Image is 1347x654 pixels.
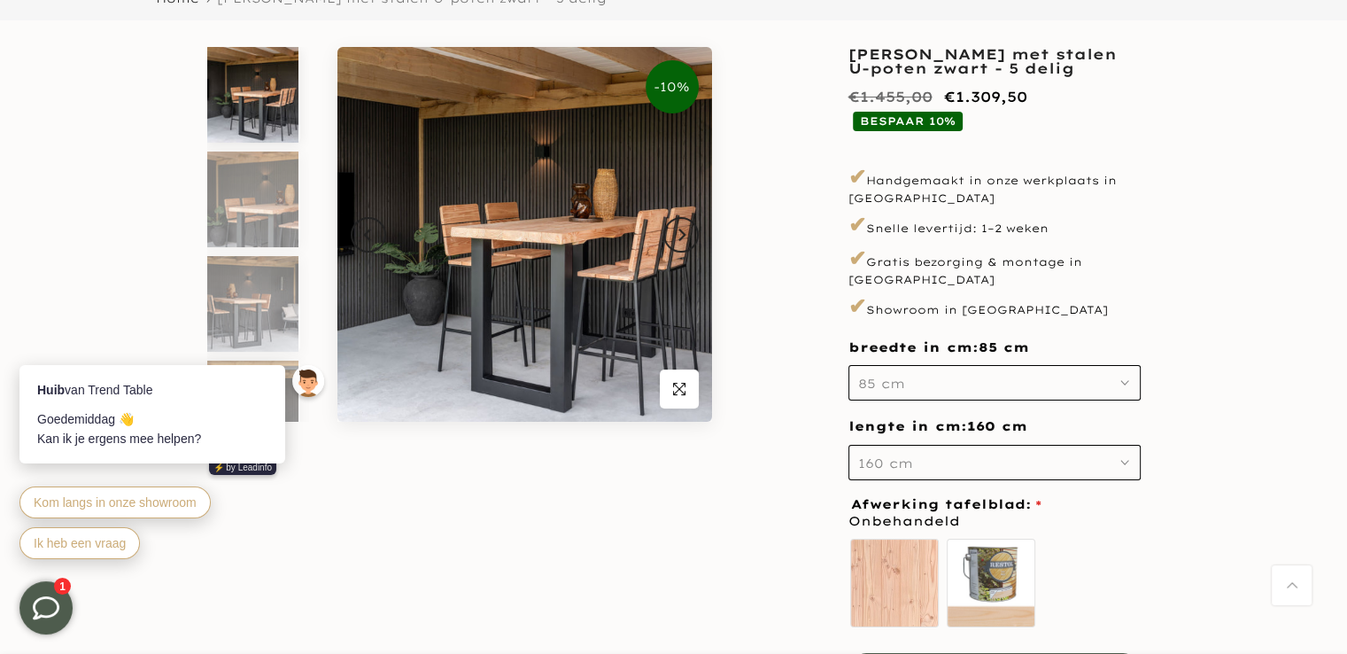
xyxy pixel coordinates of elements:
span: BESPAAR 10% [853,112,963,131]
p: Snelle levertijd: 1–2 weken [848,210,1141,240]
button: 160 cm [848,445,1141,480]
span: 85 cm [979,339,1029,357]
span: ✔ [848,245,866,271]
iframe: bot-iframe [2,280,347,581]
del: €1.455,00 [848,88,933,105]
span: ✔ [848,163,866,190]
button: Previous [351,217,386,253]
p: Showroom in [GEOGRAPHIC_DATA] [848,292,1141,322]
p: Handgemaakt in onze werkplaats in [GEOGRAPHIC_DATA] [848,162,1141,206]
a: Terug naar boven [1272,565,1312,605]
span: 160 cm [967,418,1027,436]
iframe: toggle-frame [2,564,90,652]
span: Afwerking tafelblad: [851,498,1041,510]
span: 160 cm [858,455,913,471]
span: breedte in cm: [848,339,1029,355]
span: ✔ [848,292,866,319]
button: Next [663,217,699,253]
span: 85 cm [858,376,905,392]
span: ✔ [848,211,866,237]
ins: €1.309,50 [944,84,1027,110]
p: Gratis bezorging & montage in [GEOGRAPHIC_DATA] [848,244,1141,288]
span: Onbehandeld [848,510,960,533]
span: lengte in cm: [848,418,1027,434]
h1: [PERSON_NAME] met stalen U-poten zwart - 5 delig [848,47,1141,75]
button: 85 cm [848,365,1141,401]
